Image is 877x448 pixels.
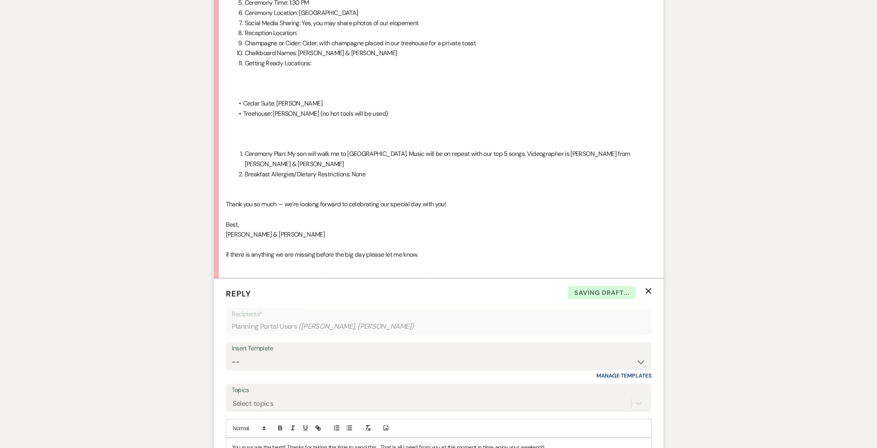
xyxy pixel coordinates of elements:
[226,289,251,299] span: Reply
[232,385,646,396] label: Topics
[233,398,274,409] div: Select topics
[226,199,652,209] p: Thank you so much — we’re looking forward to celebrating our special day with you!
[234,98,652,109] li: Cedar Suite: [PERSON_NAME]
[596,372,652,379] a: Manage Templates
[226,230,652,240] p: [PERSON_NAME] & [PERSON_NAME]
[235,18,652,28] li: Social Media Sharing: Yes, you may share photos of our elopement
[234,109,652,119] li: Treehouse: [PERSON_NAME] (no hot tools will be used)
[235,169,652,180] li: Breakfast Allergies/Dietary Restrictions: None
[235,149,652,169] li: Ceremony Plan: My son will walk me to [GEOGRAPHIC_DATA]. Music will be on repeat with our top 5 s...
[235,8,652,18] li: Ceremony Location: [GEOGRAPHIC_DATA]
[232,319,646,334] div: Planning Portal Users
[235,28,652,38] li: Reception Location:
[298,321,414,332] span: ( [PERSON_NAME], [PERSON_NAME] )
[226,220,652,230] p: Best,
[568,286,636,300] span: Saving draft...
[235,38,652,48] li: Champagne or Cider: Cider, with champagne placed in our treehouse for a private toast
[232,309,646,319] p: Recipients*
[235,58,652,68] li: Getting Ready Locations:
[235,48,652,58] li: Chalkboard Names: [PERSON_NAME] & [PERSON_NAME]
[226,250,652,260] p: if there is anything we are missing before the big day please let me know.
[232,343,646,354] div: Insert Template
